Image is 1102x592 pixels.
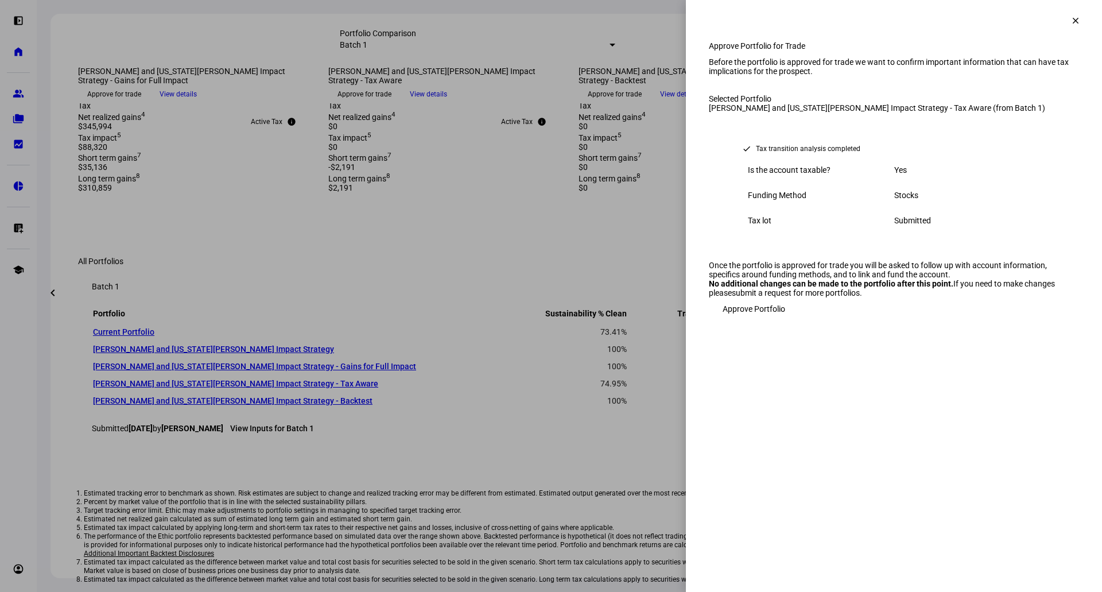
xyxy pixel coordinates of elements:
div: Tax lot [748,216,894,225]
div: Approve Portfolio for Trade [709,41,1079,51]
span: Approve Portfolio [723,297,785,320]
div: Tax transition analysis completed [756,143,860,154]
div: [PERSON_NAME] and [US_STATE][PERSON_NAME] Impact Strategy - Tax Aware (from Batch 1) [709,103,1079,113]
strong: No additional changes can be made to the portfolio after this point. [709,279,953,288]
mat-icon: check [742,144,751,153]
div: Submitted [894,216,1041,225]
div: Stocks [894,191,1041,200]
mat-icon: clear [1070,16,1081,26]
div: Once the portfolio is approved for trade you will be asked to follow up with account information,... [709,261,1079,279]
div: Selected Portfolio [709,94,1079,103]
div: Funding Method [748,191,894,200]
div: Is the account taxable? [748,165,894,175]
a: submit a request for more portfolios [732,288,860,297]
div: Yes [894,165,1041,175]
div: Before the portfolio is approved for trade we want to confirm important information that can have... [709,57,1079,76]
button: Approve Portfolio [709,297,799,320]
div: If you need to make changes please . [709,279,1079,297]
